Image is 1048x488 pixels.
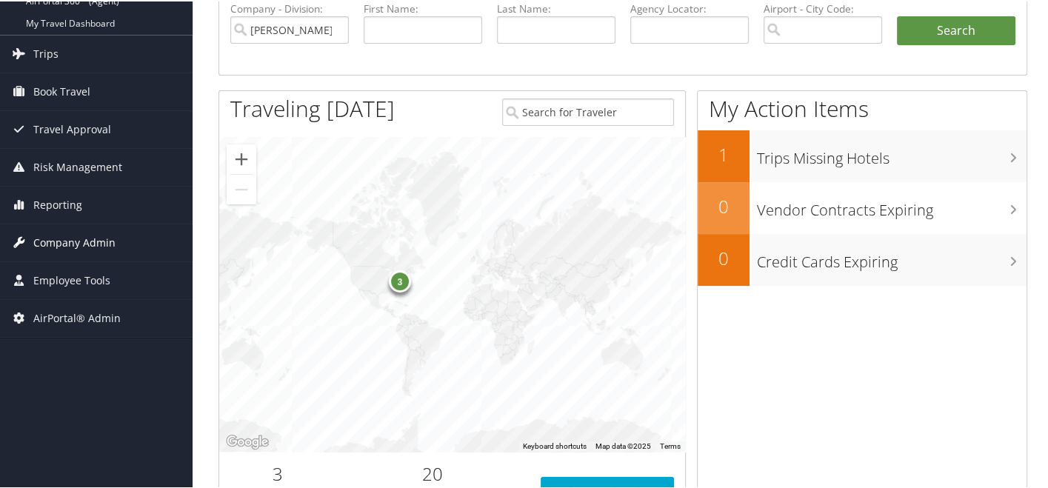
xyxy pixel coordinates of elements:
[227,143,256,173] button: Zoom in
[230,460,324,485] h2: 3
[33,72,90,109] span: Book Travel
[698,129,1027,181] a: 1Trips Missing Hotels
[33,261,110,298] span: Employee Tools
[502,97,674,124] input: Search for Traveler
[33,34,59,71] span: Trips
[757,243,1027,271] h3: Credit Cards Expiring
[698,141,750,166] h2: 1
[698,92,1027,123] h1: My Action Items
[230,92,395,123] h1: Traveling [DATE]
[33,185,82,222] span: Reporting
[227,173,256,203] button: Zoom out
[660,441,681,449] a: Terms (opens in new tab)
[698,233,1027,284] a: 0Credit Cards Expiring
[757,139,1027,167] h3: Trips Missing Hotels
[897,15,1015,44] button: Search
[757,191,1027,219] h3: Vendor Contracts Expiring
[595,441,651,449] span: Map data ©2025
[347,460,518,485] h2: 20
[33,298,121,335] span: AirPortal® Admin
[33,147,122,184] span: Risk Management
[223,431,272,450] img: Google
[523,440,587,450] button: Keyboard shortcuts
[698,181,1027,233] a: 0Vendor Contracts Expiring
[389,268,411,290] div: 3
[698,244,750,270] h2: 0
[223,431,272,450] a: Open this area in Google Maps (opens a new window)
[33,110,111,147] span: Travel Approval
[698,193,750,218] h2: 0
[33,223,116,260] span: Company Admin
